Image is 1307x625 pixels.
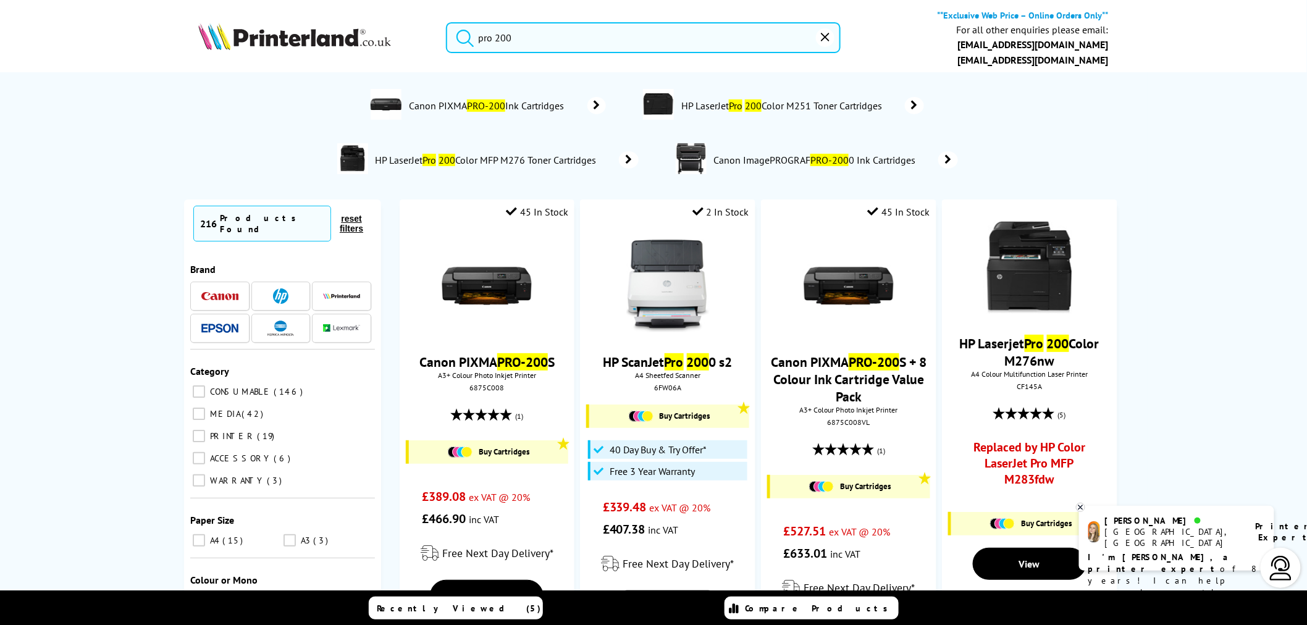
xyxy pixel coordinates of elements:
div: 6FW06A [589,383,746,392]
img: HP-ScanJet-Pro-2000s2-Front-Small.jpg [621,240,714,332]
div: 45 In Stock [868,206,930,218]
span: 19 [257,430,277,442]
span: Free Next Day Delivery* [804,581,915,595]
img: PRO-2000-conspage.jpg [676,143,707,174]
a: [EMAIL_ADDRESS][DOMAIN_NAME] [958,54,1109,66]
span: (5) [1058,403,1066,427]
span: Colour or Mono [190,574,258,586]
span: £527.51 [784,523,826,539]
span: inc VAT [469,513,499,526]
mark: PRO-200 [810,154,849,166]
span: Buy Cartridges [840,481,891,492]
div: 6875C008VL [770,417,927,427]
div: 2 In Stock [692,206,749,218]
span: ex VAT @ 20% [650,501,711,514]
img: canon-pixma-pro-200s-front-print-small.jpg [802,240,895,332]
span: A4 Colour Multifunction Laser Printer [948,369,1111,379]
span: View [1019,558,1040,570]
div: CF145A [951,382,1107,391]
mark: Pro [1025,335,1044,352]
div: For all other enquiries please email: [957,24,1109,36]
span: Paper Size [190,514,234,526]
img: Cartridges [990,518,1015,529]
a: Canon PIXMAPRO-200S [419,353,555,371]
a: Recently Viewed (5) [369,597,543,619]
a: Compare Products [725,597,899,619]
span: 216 [200,217,217,230]
span: PRINTER [207,430,256,442]
input: CONSUMABLE 146 [193,385,205,398]
a: Buy Cartridges [415,447,562,458]
a: Buy Cartridges [957,518,1104,529]
span: MEDIA [207,408,240,419]
div: modal_delivery [406,536,568,571]
input: MEDIA 42 [193,408,205,420]
span: 6 [274,453,293,464]
mark: Pro [665,353,684,371]
span: ex VAT @ 20% [830,526,891,538]
mark: 200 [687,353,709,371]
span: 15 [222,535,246,546]
input: A3 3 [284,534,296,547]
mark: PRO-200 [849,353,899,371]
span: 42 [242,408,266,419]
span: Buy Cartridges [660,411,710,421]
span: Buy Cartridges [1021,518,1072,529]
a: HP LaserJetPro 200Color MFP M276 Toner Cartridges [374,143,639,177]
span: 40 Day Buy & Try Offer* [610,443,707,456]
span: HP LaserJet Color M251 Toner Cartridges [680,99,886,112]
span: Buy Cartridges [479,447,529,457]
span: A3 [298,535,312,546]
span: A3+ Colour Photo Inkjet Printer [406,371,568,380]
a: HP ScanJetPro 2000 s2 [603,353,733,371]
span: Canon PIXMA Ink Cartridges [408,99,569,112]
span: 3 [313,535,331,546]
img: Printerland [323,293,360,299]
img: Printerland Logo [198,23,391,50]
a: View [430,580,544,612]
input: WARRANTY 3 [193,474,205,487]
p: of 8 years! I can help you choose the right product [1088,552,1265,610]
img: CF144A-conspage.jpg [337,143,368,174]
span: £339.48 [603,499,647,515]
div: Products Found [220,212,324,235]
input: PRINTER 19 [193,430,205,442]
div: 45 In Stock [506,206,568,218]
a: Buy Cartridges [595,411,742,422]
mark: 200 [439,154,455,166]
span: Canon ImagePROGRAF 0 Ink Cartridges [713,154,920,166]
span: HP LaserJet Color MFP M276 Toner Cartridges [374,154,601,166]
span: 3 [267,475,285,486]
img: HP [273,288,288,304]
img: Cartridges [629,411,653,422]
span: ACCESSORY [207,453,272,464]
mark: Pro [729,99,742,112]
span: (1) [515,405,523,428]
mark: Pro [422,154,436,166]
span: £466.90 [422,511,466,527]
mark: PRO-200 [467,99,505,112]
span: Free Next Day Delivery* [623,556,734,571]
a: Replaced by HP Color LaserJet Pro MFP M283fdw [964,439,1095,493]
span: (1) [877,439,885,463]
b: I'm [PERSON_NAME], a printer expert [1088,552,1232,574]
img: HPLaserjetPro200ColorM276n-small.jpg [983,221,1076,314]
a: Printerland Logo [198,23,430,52]
span: 146 [274,386,306,397]
a: HP LaserjetPro 200Color M276nw [960,335,1099,369]
img: amy-livechat.png [1088,521,1100,543]
div: modal_delivery [767,571,930,605]
mark: PRO-200 [497,353,548,371]
b: [EMAIL_ADDRESS][DOMAIN_NAME] [958,38,1109,51]
a: Canon ImagePROGRAFPRO-2000 Ink Cartridges [713,143,958,177]
span: £389.08 [422,489,466,505]
a: Buy Cartridges [776,481,923,492]
b: **Exclusive Web Price – Online Orders Only** [938,9,1109,21]
span: £407.38 [603,521,645,537]
img: Canon [201,292,238,300]
mark: 200 [745,99,762,112]
img: 4280C008-department.jpg [371,89,401,120]
span: Compare Products [745,603,894,614]
span: WARRANTY [207,475,266,486]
